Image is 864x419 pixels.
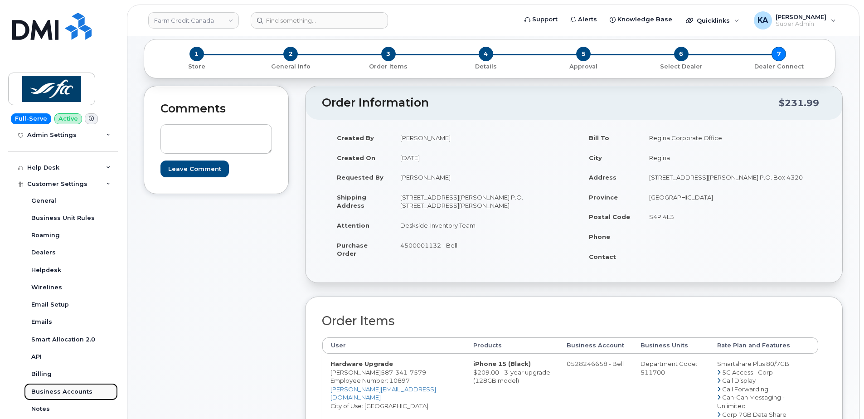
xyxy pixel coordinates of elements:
a: 3 Order Items [340,61,437,71]
a: 6 Select Dealer [632,61,730,71]
span: 2 [283,47,298,61]
p: Store [155,63,238,71]
span: 3 [381,47,396,61]
a: Support [518,10,564,29]
iframe: Messenger Launcher [825,380,857,412]
td: [PERSON_NAME] [392,128,567,148]
a: Farm Credit Canada [148,12,239,29]
strong: Created By [337,134,374,141]
a: Alerts [564,10,603,29]
span: 4500001132 - Bell [400,242,457,249]
td: Deskside-Inventory Team [392,215,567,235]
strong: Address [589,174,616,181]
h2: Comments [160,102,272,115]
strong: iPhone 15 (Black) [473,360,531,367]
span: [PERSON_NAME] [776,13,826,20]
strong: Requested By [337,174,383,181]
span: Quicklinks [697,17,730,24]
p: Details [441,63,531,71]
th: Business Account [558,337,632,354]
td: [PERSON_NAME] [392,167,567,187]
td: [STREET_ADDRESS][PERSON_NAME] P.O. [STREET_ADDRESS][PERSON_NAME] [392,187,567,215]
span: Corp 7GB Data Share [722,411,786,418]
span: Knowledge Base [617,15,672,24]
span: 6 [674,47,689,61]
div: Department Code: 511700 [641,360,701,376]
p: Order Items [343,63,433,71]
span: KA [757,15,768,26]
span: 5 [576,47,591,61]
div: $231.99 [779,94,819,112]
div: Quicklinks [680,11,746,29]
span: 1 [189,47,204,61]
a: 1 Store [151,61,242,71]
div: Karla Adams [748,11,842,29]
strong: Postal Code [589,213,630,220]
span: Employee Number: 10897 [330,377,410,384]
a: [PERSON_NAME][EMAIL_ADDRESS][DOMAIN_NAME] [330,385,436,401]
strong: Phone [589,233,610,240]
strong: Province [589,194,618,201]
th: User [322,337,465,354]
td: [DATE] [392,148,567,168]
strong: Attention [337,222,369,229]
strong: Shipping Address [337,194,366,209]
strong: Created On [337,154,375,161]
span: Alerts [578,15,597,24]
strong: City [589,154,602,161]
span: 7579 [408,369,426,376]
span: Call Display [722,377,756,384]
span: Support [532,15,558,24]
a: Knowledge Base [603,10,679,29]
strong: Hardware Upgrade [330,360,393,367]
a: 2 General Info [242,61,339,71]
td: [STREET_ADDRESS][PERSON_NAME] P.O. Box 4320 [641,167,819,187]
p: General Info [245,63,335,71]
td: Regina [641,148,819,168]
span: 4 [479,47,493,61]
span: Can-Can Messaging - Unlimited [717,394,785,409]
h2: Order Information [322,97,779,109]
a: 4 Details [437,61,534,71]
th: Products [465,337,558,354]
p: Approval [539,63,629,71]
span: 341 [393,369,408,376]
p: Select Dealer [636,63,726,71]
h2: Order Items [322,314,819,328]
span: Call Forwarding [722,385,768,393]
span: 587 [381,369,426,376]
span: Super Admin [776,20,826,28]
strong: Bill To [589,134,609,141]
strong: Contact [589,253,616,260]
td: Regina Corporate Office [641,128,819,148]
td: [GEOGRAPHIC_DATA] [641,187,819,207]
span: 5G Access - Corp [722,369,773,376]
strong: Purchase Order [337,242,368,258]
input: Find something... [251,12,388,29]
th: Business Units [632,337,709,354]
a: 5 Approval [535,61,632,71]
input: Leave Comment [160,161,229,177]
td: S4P 4L3 [641,207,819,227]
th: Rate Plan and Features [709,337,818,354]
